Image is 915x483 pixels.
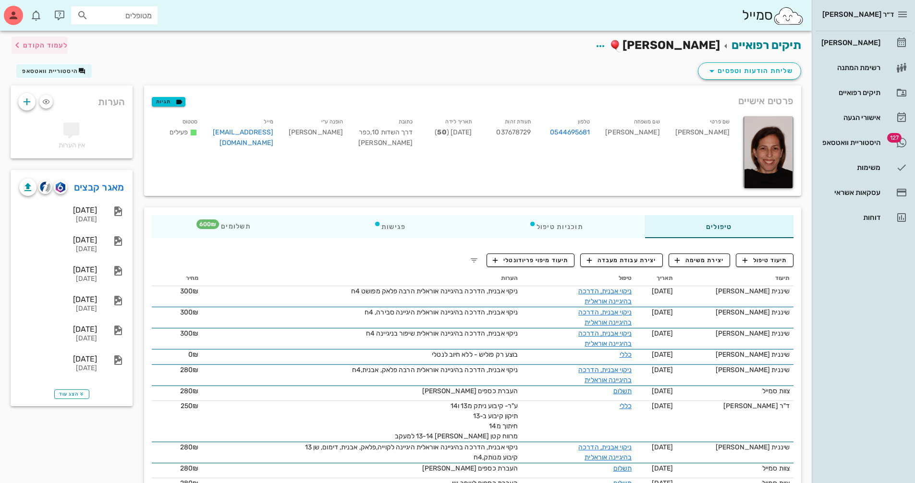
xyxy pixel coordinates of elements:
[822,10,894,19] span: ד״ר [PERSON_NAME]
[74,180,124,195] a: מאגר קבצים
[40,181,51,193] img: cliniview logo
[435,128,472,136] span: [DATE] ( )
[635,271,677,286] th: תאריך
[38,181,52,194] button: cliniview logo
[19,295,97,304] div: [DATE]
[180,366,198,374] span: 280₪
[365,308,518,316] span: ניקוי אבנית, הדרכה בהיגיינה אוראלית היגיינה סבירה, 4ח
[578,308,632,326] a: ניקוי אבנית, הדרכה בהיגיינה אוראלית
[816,106,911,129] a: אישורי הגעה
[180,287,198,295] span: 300₪
[681,350,790,360] div: שיננית [PERSON_NAME]
[773,6,804,25] img: SmileCloud logo
[28,8,34,13] span: תג
[422,387,518,395] span: העברת כספים [PERSON_NAME]
[445,119,472,125] small: תאריך לידה
[19,265,97,274] div: [DATE]
[180,464,198,472] span: 280₪
[370,128,372,136] span: ,
[669,254,731,267] button: יצירת משימה
[706,65,793,77] span: שליחת הודעות וטפסים
[816,31,911,54] a: [PERSON_NAME]
[19,305,97,313] div: [DATE]
[742,5,804,26] div: סמייל
[19,275,97,283] div: [DATE]
[213,128,273,147] a: [EMAIL_ADDRESS][DOMAIN_NAME]
[54,181,67,194] button: romexis logo
[54,389,89,399] button: הצג עוד
[321,119,343,125] small: הופנה ע״י
[305,443,518,461] span: ניקוי אבנית, הדרכה בהיגיינה אוראלית היגיינה לקוייה,פלאק, אבנית, דימום, שן 13 קיבוע מנותק,4ח
[152,271,202,286] th: מחיר
[395,402,518,440] span: ע"ר- קיבוע ניתק מ13 ו14 תיקון קיבוע ב-13 חיתוך מ14 מרווח קטן [PERSON_NAME] 13-14 למעקב
[580,254,662,267] button: יצירת עבודת מעבדה
[467,215,645,238] div: תוכניות טיפול
[422,464,518,472] span: העברת כספים [PERSON_NAME]
[738,93,793,109] span: פרטים אישיים
[652,366,673,374] span: [DATE]
[620,350,632,359] a: כללי
[19,216,97,224] div: [DATE]
[152,97,185,107] button: תגיות
[399,119,413,125] small: כתובת
[681,328,790,338] div: שיננית [PERSON_NAME]
[816,181,911,204] a: עסקאות אשראי
[819,164,880,171] div: משימות
[578,366,632,384] a: ניקוי אבנית, הדרכה בהיגיינה אוראלית
[710,119,730,125] small: שם פרטי
[652,402,673,410] span: [DATE]
[281,114,351,154] div: [PERSON_NAME]
[496,128,531,136] span: 037678729
[19,364,97,373] div: [DATE]
[188,350,198,359] span: 0₪
[22,68,78,74] span: היסטוריית וואטסאפ
[677,271,793,286] th: תיעוד
[652,329,673,338] span: [DATE]
[816,156,911,179] a: משימות
[203,271,522,286] th: הערות
[668,114,737,154] div: [PERSON_NAME]
[180,329,198,338] span: 300₪
[819,214,880,221] div: דוחות
[681,307,790,317] div: שיננית [PERSON_NAME]
[652,443,673,451] span: [DATE]
[698,62,801,80] button: שליחת הודעות וטפסים
[213,223,251,230] span: תשלומים
[816,56,911,79] a: רשימת המתנה
[19,354,97,363] div: [DATE]
[819,39,880,47] div: [PERSON_NAME]
[578,287,632,305] a: ניקוי אבנית, הדרכה בהיגיינה אוראלית
[613,464,632,472] a: תשלום
[59,141,85,149] span: אין הערות
[522,271,635,286] th: טיפול
[432,350,518,359] span: בוצע רק פוליש - ללא חיוב לנטלי
[819,189,880,196] div: עסקאות אשראי
[681,365,790,375] div: שיננית [PERSON_NAME]
[652,387,673,395] span: [DATE]
[578,443,632,461] a: ניקוי אבנית, הדרכה בהיגיינה אוראלית
[652,287,673,295] span: [DATE]
[351,287,518,295] span: ניקוי אבנית, הדרכה בהיגיינה אוראלית הרבה פלאק מפושט 4ח
[180,308,198,316] span: 300₪
[681,442,790,452] div: שיננית [PERSON_NAME]
[19,335,97,343] div: [DATE]
[736,254,793,267] button: תיעוד טיפול
[816,131,911,154] a: תגהיסטוריית וואטסאפ
[887,133,902,143] span: תג
[59,391,85,397] span: הצג עוד
[180,387,198,395] span: 280₪
[816,81,911,104] a: תיקים רפואיים
[183,119,198,125] small: סטטוס
[819,64,880,72] div: רשימת המתנה
[613,387,632,395] a: תשלום
[366,329,518,338] span: ניקוי אבנית, הדרכה בהיגיינה אוראלית שיפור בניגיינה 4ח
[645,215,793,238] div: טיפולים
[819,89,880,97] div: תיקים רפואיים
[370,128,413,136] span: דרך השדות 10
[622,38,720,52] span: [PERSON_NAME]
[816,206,911,229] a: דוחות
[56,182,65,193] img: romexis logo
[681,463,790,473] div: צוות סמייל
[634,119,660,125] small: שם משפחה
[675,256,724,265] span: יצירת משימה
